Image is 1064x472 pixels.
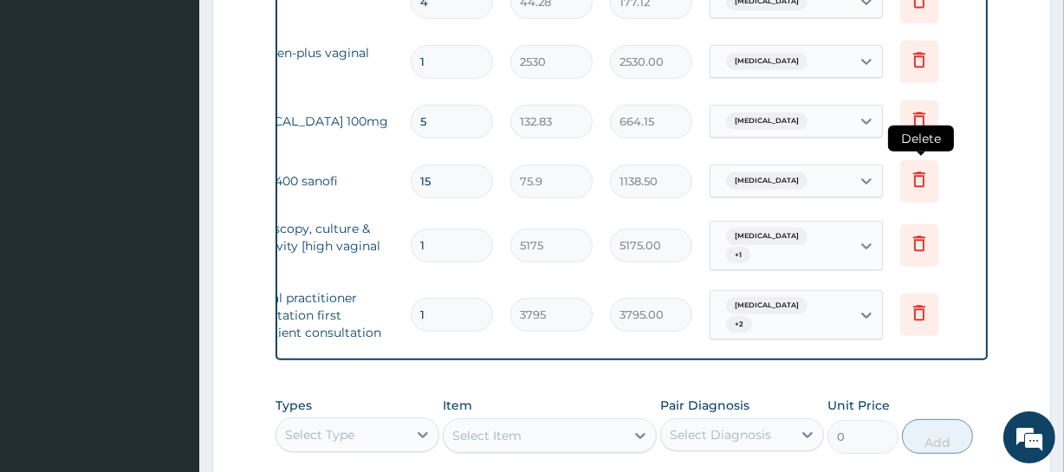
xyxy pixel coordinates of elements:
img: d_794563401_company_1708531726252_794563401 [32,87,70,130]
label: Unit Price [827,397,890,414]
span: [MEDICAL_DATA] [726,172,808,190]
span: We're online! [101,132,239,307]
label: Item [443,397,472,414]
div: Minimize live chat window [284,9,326,50]
textarea: Type your message and hit 'Enter' [9,300,330,360]
div: Select Diagnosis [670,426,771,443]
button: Add [902,419,973,454]
div: Chat with us now [90,97,291,120]
td: general practitioner consultation first outpatient consultation [229,281,402,350]
label: Pair Diagnosis [660,397,749,414]
label: Types [276,398,312,413]
span: [MEDICAL_DATA] [726,228,808,245]
td: mycoten-plus vaginal cream [229,36,402,87]
td: [MEDICAL_DATA] 100mg [229,104,402,139]
td: flagly 400 sanofi [229,164,402,198]
span: + 2 [726,316,752,333]
td: microscopy, culture & sensitivity [high vaginal swab] [229,211,402,281]
span: + 1 [726,247,750,264]
span: [MEDICAL_DATA] [726,113,808,130]
span: Delete [888,126,954,152]
div: Select Type [285,426,354,443]
span: [MEDICAL_DATA] [726,53,808,70]
span: [MEDICAL_DATA] [726,297,808,314]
